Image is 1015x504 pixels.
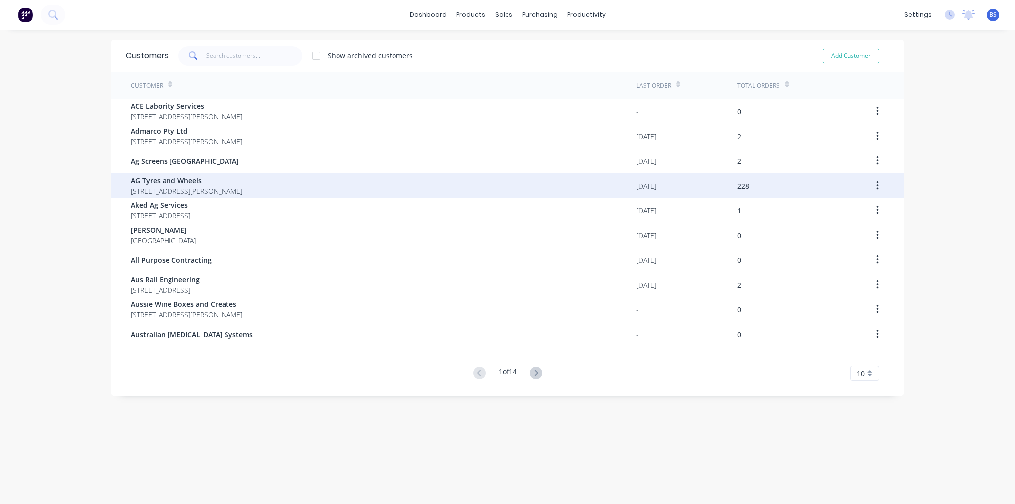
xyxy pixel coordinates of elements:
[490,7,517,22] div: sales
[737,329,741,340] div: 0
[737,304,741,315] div: 0
[126,50,169,62] div: Customers
[328,50,413,61] div: Show archived customers
[131,136,242,147] span: [STREET_ADDRESS][PERSON_NAME]
[131,255,212,265] span: All Purpose Contracting
[18,7,33,22] img: Factory
[900,7,937,22] div: settings
[517,7,563,22] div: purchasing
[131,210,190,221] span: [STREET_ADDRESS]
[131,200,190,210] span: Aked Ag Services
[131,101,242,111] span: ACE Labority Services
[131,81,163,90] div: Customer
[405,7,451,22] a: dashboard
[737,255,741,265] div: 0
[636,255,656,265] div: [DATE]
[737,106,741,117] div: 0
[131,111,242,122] span: [STREET_ADDRESS][PERSON_NAME]
[131,299,242,309] span: Aussie Wine Boxes and Creates
[499,366,517,381] div: 1 of 14
[131,329,253,340] span: Australian [MEDICAL_DATA] Systems
[636,131,656,142] div: [DATE]
[737,156,741,166] div: 2
[636,156,656,166] div: [DATE]
[131,274,200,285] span: Aus Rail Engineering
[636,106,639,117] div: -
[636,81,671,90] div: Last Order
[636,329,639,340] div: -
[737,280,741,290] div: 2
[131,126,242,136] span: Admarco Pty Ltd
[131,285,200,295] span: [STREET_ADDRESS]
[131,225,196,235] span: [PERSON_NAME]
[857,368,865,379] span: 10
[737,131,741,142] div: 2
[131,186,242,196] span: [STREET_ADDRESS][PERSON_NAME]
[636,230,656,241] div: [DATE]
[636,304,639,315] div: -
[131,235,196,246] span: [GEOGRAPHIC_DATA]
[737,81,780,90] div: Total Orders
[636,205,656,216] div: [DATE]
[451,7,490,22] div: products
[636,181,656,191] div: [DATE]
[737,181,749,191] div: 228
[131,175,242,186] span: AG Tyres and Wheels
[206,46,303,66] input: Search customers...
[823,49,879,63] button: Add Customer
[131,156,239,166] span: Ag Screens [GEOGRAPHIC_DATA]
[989,10,997,19] span: BS
[737,205,741,216] div: 1
[737,230,741,241] div: 0
[636,280,656,290] div: [DATE]
[131,309,242,320] span: [STREET_ADDRESS][PERSON_NAME]
[563,7,611,22] div: productivity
